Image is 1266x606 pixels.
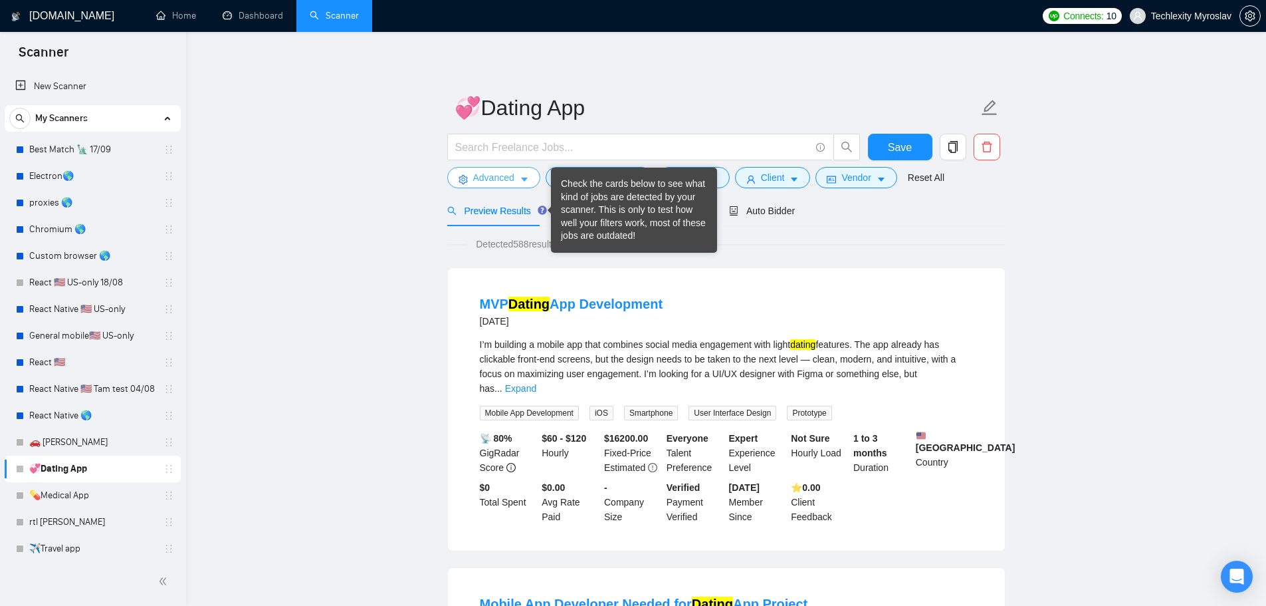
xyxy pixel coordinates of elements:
[761,170,785,185] span: Client
[29,535,156,562] a: ✈️Travel app
[29,216,156,243] a: Chromium 🌎
[916,431,1015,453] b: [GEOGRAPHIC_DATA]
[539,431,601,475] div: Hourly
[790,174,799,184] span: caret-down
[729,206,795,216] span: Auto Bidder
[29,136,156,163] a: Best Match 🗽 17/09
[5,73,181,100] li: New Scanner
[158,575,171,588] span: double-left
[494,383,502,394] span: ...
[536,204,548,216] div: Tooltip anchor
[520,174,529,184] span: caret-down
[10,114,30,123] span: search
[1049,11,1059,21] img: upwork-logo.png
[735,167,811,188] button: userClientcaret-down
[35,105,88,132] span: My Scanners
[506,463,516,472] span: info-circle
[163,464,174,474] span: holder
[833,134,860,160] button: search
[9,108,31,129] button: search
[8,43,79,71] span: Scanner
[787,406,831,420] span: Prototype
[1133,11,1142,21] span: user
[601,431,664,475] div: Fixed-Price
[539,480,601,524] div: Avg Rate Paid
[542,433,586,444] b: $60 - $120
[29,163,156,190] a: Electron🌎
[868,134,932,160] button: Save
[791,433,829,444] b: Not Sure
[1239,11,1261,21] a: setting
[726,431,789,475] div: Experience Level
[29,402,156,429] a: React Native 🌎
[480,433,512,444] b: 📡 80%
[729,206,738,216] span: robot
[163,277,174,288] span: holder
[841,170,871,185] span: Vendor
[1221,561,1253,593] div: Open Intercom Messenger
[163,517,174,528] span: holder
[908,170,944,185] a: Reset All
[163,144,174,155] span: holder
[816,143,825,152] span: info-circle
[480,406,579,420] span: Mobile App Development
[604,482,607,493] b: -
[310,10,359,21] a: searchScanner
[974,141,1000,153] span: delete
[29,269,156,296] a: React 🇺🇸 US-only 18/08
[604,433,648,444] b: $ 16200.00
[447,167,540,188] button: settingAdvancedcaret-down
[827,174,836,184] span: idcard
[480,297,663,311] a: MVPDatingApp Development
[163,384,174,394] span: holder
[163,437,174,448] span: holder
[604,462,645,473] span: Estimated
[508,297,550,311] mark: Dating
[163,251,174,261] span: holder
[480,313,663,329] div: [DATE]
[447,206,457,216] span: search
[163,171,174,182] span: holder
[473,170,514,185] span: Advanced
[788,431,851,475] div: Hourly Load
[729,433,758,444] b: Expert
[746,174,756,184] span: user
[913,431,976,475] div: Country
[916,431,926,440] img: 🇺🇸
[1107,9,1116,23] span: 10
[561,178,707,243] div: Check the cards below to see what kind of jobs are detected by your scanner. This is only to test...
[29,482,156,509] a: 💊Medical App
[726,480,789,524] div: Member Since
[163,224,174,235] span: holder
[29,376,156,402] a: React Native 🇺🇸 Tam test 04/08
[1239,5,1261,27] button: setting
[940,141,966,153] span: copy
[480,482,490,493] b: $ 0
[477,431,540,475] div: GigRadar Score
[788,480,851,524] div: Client Feedback
[729,482,760,493] b: [DATE]
[480,337,973,396] div: I’m building a mobile app that combines social media engagement with light features. The app alre...
[455,91,978,124] input: Scanner name...
[459,174,468,184] span: setting
[664,431,726,475] div: Talent Preference
[546,167,653,188] button: barsJob Categorycaret-down
[29,429,156,456] a: 🚗 [PERSON_NAME]
[455,139,810,156] input: Search Freelance Jobs...
[815,167,897,188] button: idcardVendorcaret-down
[688,406,776,420] span: User Interface Design
[940,134,966,160] button: copy
[624,406,678,420] span: Smartphone
[505,383,536,394] a: Expand
[667,433,708,444] b: Everyone
[664,480,726,524] div: Payment Verified
[834,141,859,153] span: search
[447,206,543,216] span: Preview Results
[1240,11,1260,21] span: setting
[589,406,613,420] span: iOS
[877,174,886,184] span: caret-down
[981,99,998,116] span: edit
[163,198,174,208] span: holder
[156,10,196,21] a: homeHome
[163,331,174,341] span: holder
